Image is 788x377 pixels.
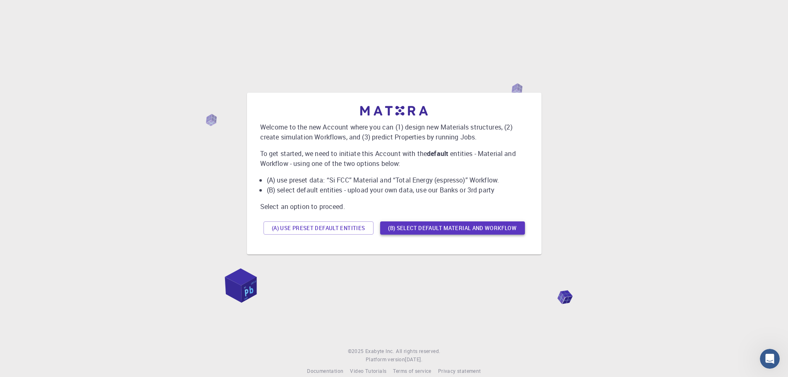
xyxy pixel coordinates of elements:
[360,106,428,115] img: logo
[260,149,528,168] p: To get started, we need to initiate this Account with the entities - Material and Workflow - usin...
[260,122,528,142] p: Welcome to the new Account where you can (1) design new Materials structures, (2) create simulati...
[267,175,528,185] li: (A) use preset data: “Si FCC” Material and “Total Energy (espresso)” Workflow.
[365,347,394,355] a: Exabyte Inc.
[393,367,431,374] span: Terms of service
[260,202,528,211] p: Select an option to proceed.
[348,347,365,355] span: © 2025
[307,367,343,375] a: Documentation
[405,355,422,364] a: [DATE].
[350,367,386,374] span: Video Tutorials
[380,221,525,235] button: (B) Select default material and workflow
[438,367,481,374] span: Privacy statement
[760,349,780,369] iframe: Intercom live chat
[263,221,374,235] button: (A) Use preset default entities
[396,347,440,355] span: All rights reserved.
[267,185,528,195] li: (B) select default entities - upload your own data, use our Banks or 3rd party
[427,149,448,158] b: default
[365,348,394,354] span: Exabyte Inc.
[393,367,431,375] a: Terms of service
[405,356,422,363] span: [DATE] .
[350,367,386,375] a: Video Tutorials
[438,367,481,375] a: Privacy statement
[17,6,46,13] span: Support
[366,355,405,364] span: Platform version
[307,367,343,374] span: Documentation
